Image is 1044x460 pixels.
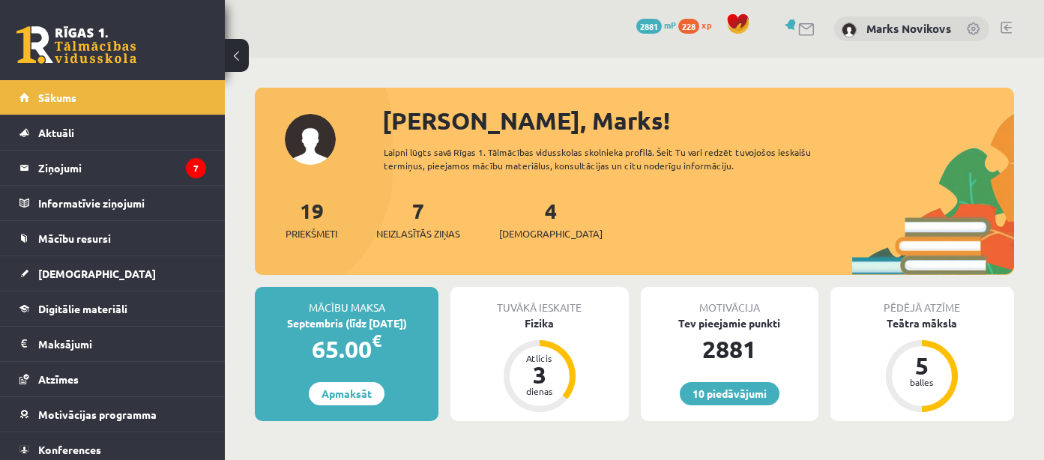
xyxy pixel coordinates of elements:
div: Teātra māksla [830,315,1014,331]
span: € [372,330,381,351]
span: Atzīmes [38,372,79,386]
span: Motivācijas programma [38,408,157,421]
span: [DEMOGRAPHIC_DATA] [499,226,603,241]
a: Ziņojumi7 [19,151,206,185]
a: Aktuāli [19,115,206,150]
a: Atzīmes [19,362,206,396]
div: Tev pieejamie punkti [641,315,818,331]
a: Digitālie materiāli [19,291,206,326]
span: xp [701,19,711,31]
div: dienas [517,387,562,396]
legend: Ziņojumi [38,151,206,185]
a: Rīgas 1. Tālmācības vidusskola [16,26,136,64]
i: 7 [186,158,206,178]
a: Apmaksāt [309,382,384,405]
div: Pēdējā atzīme [830,287,1014,315]
a: 2881 mP [636,19,676,31]
div: Mācību maksa [255,287,438,315]
a: Maksājumi [19,327,206,361]
div: Atlicis [517,354,562,363]
a: 4[DEMOGRAPHIC_DATA] [499,197,603,241]
a: Motivācijas programma [19,397,206,432]
a: [DEMOGRAPHIC_DATA] [19,256,206,291]
div: Motivācija [641,287,818,315]
div: Septembris (līdz [DATE]) [255,315,438,331]
a: Marks Novikovs [866,21,951,36]
a: 7Neizlasītās ziņas [376,197,460,241]
span: Priekšmeti [286,226,337,241]
a: Teātra māksla 5 balles [830,315,1014,414]
div: Fizika [450,315,628,331]
span: Sākums [38,91,76,104]
a: Informatīvie ziņojumi [19,186,206,220]
legend: Informatīvie ziņojumi [38,186,206,220]
span: 228 [678,19,699,34]
div: 2881 [641,331,818,367]
span: mP [664,19,676,31]
div: [PERSON_NAME], Marks! [382,103,1014,139]
div: 5 [899,354,944,378]
a: 10 piedāvājumi [680,382,779,405]
a: 228 xp [678,19,719,31]
span: Konferences [38,443,101,456]
div: balles [899,378,944,387]
span: Digitālie materiāli [38,302,127,315]
div: Laipni lūgts savā Rīgas 1. Tālmācības vidusskolas skolnieka profilā. Šeit Tu vari redzēt tuvojošo... [384,145,839,172]
a: Sākums [19,80,206,115]
legend: Maksājumi [38,327,206,361]
span: Neizlasītās ziņas [376,226,460,241]
div: 65.00 [255,331,438,367]
span: Mācību resursi [38,231,111,245]
img: Marks Novikovs [842,22,857,37]
div: Tuvākā ieskaite [450,287,628,315]
a: Fizika Atlicis 3 dienas [450,315,628,414]
a: 19Priekšmeti [286,197,337,241]
a: Mācību resursi [19,221,206,255]
span: [DEMOGRAPHIC_DATA] [38,267,156,280]
div: 3 [517,363,562,387]
span: 2881 [636,19,662,34]
span: Aktuāli [38,126,74,139]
